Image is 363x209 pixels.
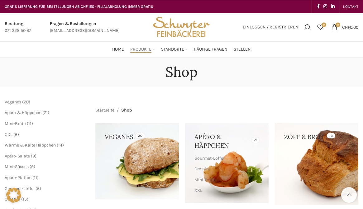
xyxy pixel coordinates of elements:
span: 11 [28,121,31,126]
a: Instagram social link [322,2,329,11]
nav: Breadcrumb [95,107,132,114]
a: Site logo [151,24,212,29]
a: Mini-Brötli [194,175,258,185]
span: 20 [24,99,29,105]
a: Apéro-Platten [5,175,31,180]
span: Home [112,47,124,52]
span: CHF [342,24,350,30]
span: Einloggen / Registrieren [243,25,299,29]
a: Scroll to top button [341,187,357,203]
a: Gourmet-Löffel [194,153,258,164]
a: Suchen [302,21,314,33]
span: GRATIS LIEFERUNG FÜR BESTELLUNGEN AB CHF 150 - FILIALABHOLUNG IMMER GRATIS [5,4,153,9]
a: Mini-Süsses [5,164,29,169]
span: 71 [44,110,48,115]
span: 9 [32,153,35,159]
span: 11 [34,175,37,180]
span: Standorte [161,47,184,52]
a: Startseite [95,107,114,114]
span: Häufige Fragen [194,47,227,52]
a: Apéro & Häppchen [5,110,41,115]
a: Warme & Kalte Häppchen [5,142,56,148]
span: Stellen [234,47,251,52]
span: 6 [37,186,40,191]
bdi: 0.00 [342,24,358,30]
a: Einloggen / Registrieren [240,21,302,33]
a: Stellen [234,43,251,56]
span: Shop [121,107,132,114]
h1: Shop [165,64,198,80]
a: Infobox link [5,20,31,34]
a: Standorte [161,43,188,56]
a: Home [112,43,124,56]
div: Secondary navigation [340,0,361,13]
a: Apéro-Salate [5,153,30,159]
span: Produkte [130,47,151,52]
a: XXL [194,185,258,196]
a: Infobox link [50,20,120,34]
img: Bäckerei Schwyter [151,13,212,41]
a: Linkedin social link [329,2,337,11]
a: Crostini [194,164,258,174]
span: KONTAKT [343,4,358,9]
span: 0 [322,22,326,27]
div: Main navigation [2,43,361,56]
span: 14 [58,142,62,148]
div: Meine Wunschliste [314,21,327,33]
a: Veganes [5,99,21,105]
a: XXL [5,132,12,137]
a: Mini-Brötli [5,121,26,126]
span: 9 [31,164,34,169]
a: KONTAKT [343,0,358,13]
span: 0 [336,22,340,27]
a: 0 [314,21,327,33]
a: Häufige Fragen [194,43,227,56]
span: 6 [15,132,17,137]
a: Produkte [130,43,155,56]
a: 0 CHF0.00 [328,21,361,33]
a: Facebook social link [315,2,322,11]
